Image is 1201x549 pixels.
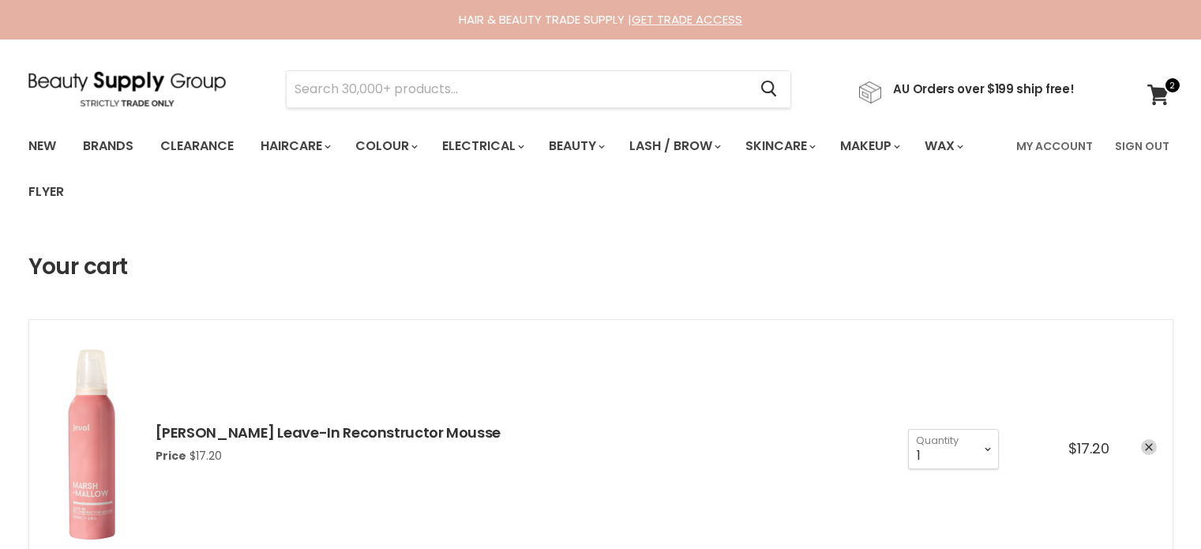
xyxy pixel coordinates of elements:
input: Search [287,71,749,107]
a: GET TRADE ACCESS [632,11,742,28]
nav: Main [9,123,1193,215]
form: Product [286,70,791,108]
a: New [17,130,68,163]
a: My Account [1007,130,1102,163]
button: Search [749,71,790,107]
span: Price [156,448,186,464]
h1: Your cart [28,254,128,280]
select: Quantity [908,429,999,468]
span: $17.20 [190,448,222,464]
span: $17.20 [1068,438,1109,458]
a: Makeup [828,130,910,163]
a: Flyer [17,175,76,209]
ul: Main menu [17,123,1007,215]
a: [PERSON_NAME] Leave-In Reconstructor Mousse [156,423,501,442]
a: Wax [913,130,973,163]
a: Skincare [734,130,825,163]
iframe: Gorgias live chat messenger [1122,475,1185,533]
a: Sign Out [1105,130,1179,163]
a: Electrical [430,130,534,163]
a: Lash / Brow [617,130,730,163]
a: Haircare [249,130,340,163]
a: Colour [343,130,427,163]
a: Beauty [537,130,614,163]
a: remove Jeval Marshmallow Leave-In Reconstructor Mousse [1141,439,1157,455]
a: Clearance [148,130,246,163]
div: HAIR & BEAUTY TRADE SUPPLY | [9,12,1193,28]
a: Brands [71,130,145,163]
